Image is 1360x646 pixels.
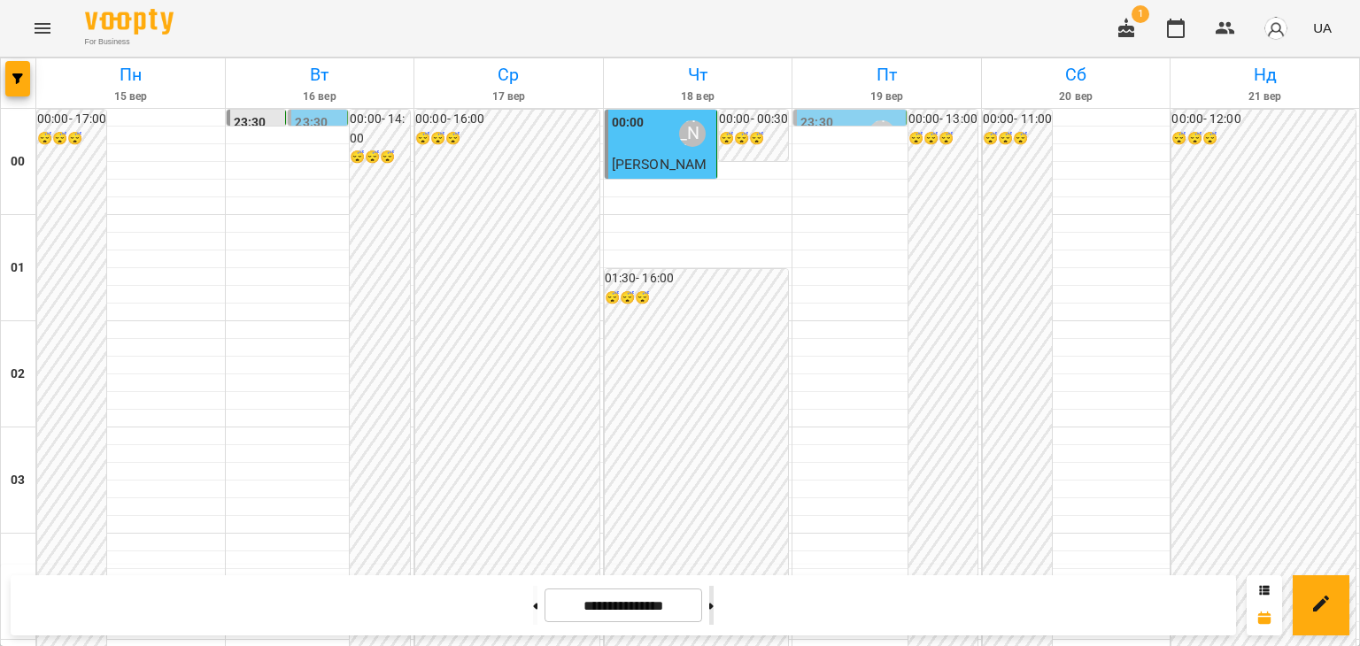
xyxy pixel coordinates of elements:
[1306,12,1339,44] button: UA
[607,61,790,88] h6: Чт
[1171,129,1356,149] h6: 😴😴😴
[417,88,600,105] h6: 17 вер
[679,120,706,147] div: Мосюра Лариса
[605,288,789,308] h6: 😴😴😴
[1132,5,1149,23] span: 1
[1263,16,1288,41] img: avatar_s.png
[234,113,267,133] label: 23:30
[719,129,788,149] h6: 😴😴😴
[39,61,222,88] h6: Пн
[800,113,833,133] label: 23:30
[795,61,978,88] h6: Пт
[869,120,895,147] div: Мосюра Лариса
[350,148,410,167] h6: 😴😴😴
[85,9,174,35] img: Voopty Logo
[1173,88,1356,105] h6: 21 вер
[228,88,412,105] h6: 16 вер
[11,152,25,172] h6: 00
[295,113,328,133] label: 23:30
[985,61,1168,88] h6: Сб
[37,129,106,149] h6: 😴😴😴
[415,110,599,129] h6: 00:00 - 16:00
[985,88,1168,105] h6: 20 вер
[417,61,600,88] h6: Ср
[350,110,410,148] h6: 00:00 - 14:00
[612,113,645,133] label: 00:00
[983,110,1052,129] h6: 00:00 - 11:00
[228,61,412,88] h6: Вт
[11,365,25,384] h6: 02
[1313,19,1332,37] span: UA
[983,129,1052,149] h6: 😴😴😴
[908,129,977,149] h6: 😴😴😴
[37,110,106,129] h6: 00:00 - 17:00
[85,36,174,48] span: For Business
[415,129,599,149] h6: 😴😴😴
[795,88,978,105] h6: 19 вер
[11,258,25,278] h6: 01
[1173,61,1356,88] h6: Нд
[605,269,789,288] h6: 01:30 - 16:00
[39,88,222,105] h6: 15 вер
[11,471,25,490] h6: 03
[607,88,790,105] h6: 18 вер
[719,110,788,129] h6: 00:00 - 00:30
[1171,110,1356,129] h6: 00:00 - 12:00
[612,156,707,194] span: [PERSON_NAME]
[21,7,64,50] button: Menu
[908,110,977,129] h6: 00:00 - 13:00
